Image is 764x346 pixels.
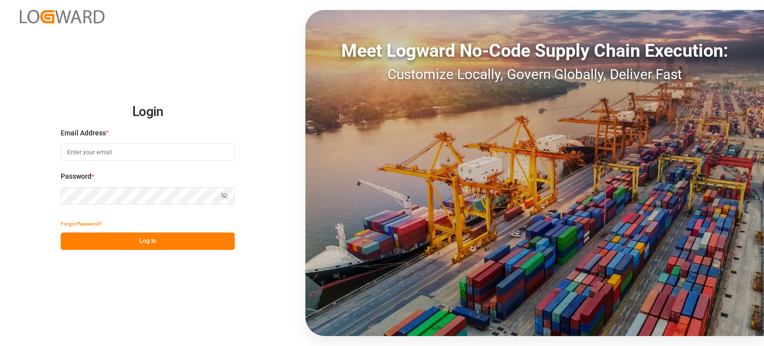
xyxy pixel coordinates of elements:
[61,171,92,182] span: Password
[61,143,235,161] input: Enter your email
[61,128,106,138] span: Email Address
[61,232,235,250] button: Log In
[20,10,104,23] img: Logward_new_orange.png
[305,64,764,85] div: Customize Locally, Govern Globally, Deliver Fast
[61,215,101,232] button: Forgot Password?
[305,37,764,64] div: Meet Logward No-Code Supply Chain Execution:
[61,96,235,128] h2: Login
